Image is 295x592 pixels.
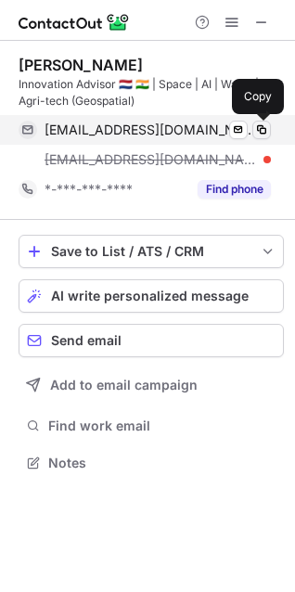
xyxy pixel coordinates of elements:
button: Add to email campaign [19,368,284,402]
span: Send email [51,333,122,348]
div: Save to List / ATS / CRM [51,244,251,259]
span: Notes [48,455,276,471]
button: Send email [19,324,284,357]
button: Find work email [19,413,284,439]
img: ContactOut v5.3.10 [19,11,130,33]
div: Innovation Advisor 🇳🇱 🇮🇳 | Space | AI | Water | Agri-tech (Geospatial) [19,76,284,109]
div: [PERSON_NAME] [19,56,143,74]
span: AI write personalized message [51,289,249,303]
span: Add to email campaign [50,378,198,393]
button: Notes [19,450,284,476]
span: Find work email [48,418,276,434]
button: save-profile-one-click [19,235,284,268]
span: [EMAIL_ADDRESS][DOMAIN_NAME] [45,151,257,168]
button: Reveal Button [198,180,271,199]
span: [EMAIL_ADDRESS][DOMAIN_NAME] [45,122,257,138]
button: AI write personalized message [19,279,284,313]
